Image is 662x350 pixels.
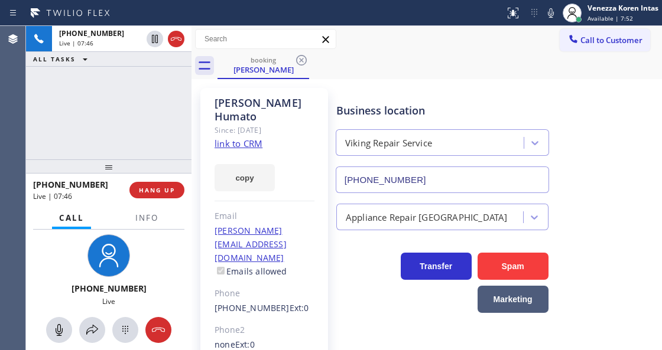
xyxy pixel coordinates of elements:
[215,287,314,300] div: Phone
[217,267,225,274] input: Emails allowed
[478,286,549,313] button: Marketing
[219,64,308,75] div: [PERSON_NAME]
[79,317,105,343] button: Open directory
[478,253,549,280] button: Spam
[215,138,262,149] a: link to CRM
[215,210,314,223] div: Email
[59,39,93,47] span: Live | 07:46
[168,31,184,47] button: Hang up
[215,96,314,123] div: [PERSON_NAME] Humato
[52,207,91,230] button: Call
[336,103,549,119] div: Business location
[33,55,76,63] span: ALL TASKS
[33,191,72,201] span: Live | 07:46
[588,3,658,13] div: Venezza Koren Intas
[235,339,255,350] span: Ext: 0
[346,210,508,224] div: Appliance Repair [GEOGRAPHIC_DATA]
[145,317,171,343] button: Hang up
[102,296,115,306] span: Live
[196,30,336,48] input: Search
[72,283,147,294] span: [PHONE_NUMBER]
[219,53,308,78] div: Josef Humato
[46,317,72,343] button: Mute
[215,266,287,277] label: Emails allowed
[580,35,642,45] span: Call to Customer
[129,182,184,198] button: HANG UP
[59,28,124,38] span: [PHONE_NUMBER]
[290,302,309,313] span: Ext: 0
[345,136,432,150] div: Viking Repair Service
[560,29,650,51] button: Call to Customer
[26,52,99,66] button: ALL TASKS
[215,225,287,263] a: [PERSON_NAME][EMAIL_ADDRESS][DOMAIN_NAME]
[139,186,175,194] span: HANG UP
[112,317,138,343] button: Open dialpad
[59,212,84,223] span: Call
[215,123,314,137] div: Since: [DATE]
[215,302,290,313] a: [PHONE_NUMBER]
[588,14,633,22] span: Available | 7:52
[128,207,165,230] button: Info
[215,323,314,337] div: Phone2
[336,166,549,193] input: Phone Number
[147,31,163,47] button: Hold Customer
[215,164,275,191] button: copy
[401,253,472,280] button: Transfer
[543,5,559,21] button: Mute
[33,179,108,190] span: [PHONE_NUMBER]
[135,212,158,223] span: Info
[219,55,308,64] div: booking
